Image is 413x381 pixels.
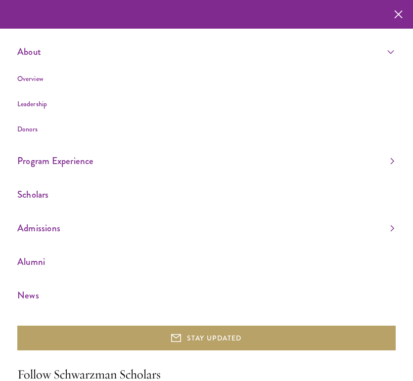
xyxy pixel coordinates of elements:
a: Admissions [17,220,394,236]
a: About [17,43,394,60]
a: Alumni [17,254,394,270]
button: STAY UPDATED [17,326,396,350]
a: Leadership [17,99,47,109]
a: Scholars [17,186,394,203]
a: Overview [17,74,44,84]
a: News [17,287,394,303]
a: Program Experience [17,153,394,169]
a: Donors [17,124,38,134]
